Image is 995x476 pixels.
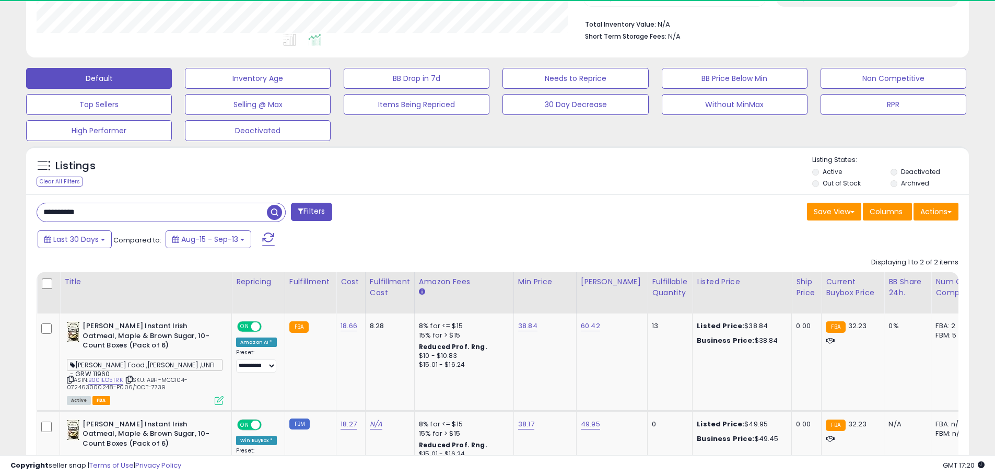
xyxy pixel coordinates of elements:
a: 18.27 [341,419,357,429]
small: FBA [289,321,309,333]
button: Items Being Repriced [344,94,489,115]
button: Last 30 Days [38,230,112,248]
b: [PERSON_NAME] Instant Irish Oatmeal, Maple & Brown Sugar, 10-Count Boxes (Pack of 6) [83,321,209,353]
label: Deactivated [901,167,940,176]
div: BB Share 24h. [888,276,927,298]
span: Aug-15 - Sep-13 [181,234,238,245]
label: Out of Stock [823,179,861,188]
div: Displaying 1 to 2 of 2 items [871,258,958,268]
div: Listed Price [697,276,787,287]
b: Reduced Prof. Rng. [419,342,487,351]
h5: Listings [55,159,96,173]
b: Reduced Prof. Rng. [419,440,487,449]
button: BB Drop in 7d [344,68,489,89]
div: 15% for > $15 [419,331,506,340]
button: Without MinMax [662,94,807,115]
div: Cost [341,276,361,287]
div: N/A [888,420,923,429]
div: ASIN: [67,321,224,404]
div: 8% for <= $15 [419,321,506,331]
div: 15% for > $15 [419,429,506,438]
a: 49.95 [581,419,600,429]
a: B001EO5TRK [88,376,123,385]
a: N/A [370,419,382,429]
button: BB Price Below Min [662,68,807,89]
label: Active [823,167,842,176]
div: FBM: 5 [935,331,970,340]
div: 0.00 [796,321,813,331]
span: 32.23 [848,419,867,429]
div: Preset: [236,349,277,373]
button: High Performer [26,120,172,141]
button: Default [26,68,172,89]
div: 8.28 [370,321,406,331]
div: $10 - $10.83 [419,352,506,361]
div: Amazon AI * [236,338,277,347]
button: Filters [291,203,332,221]
div: $38.84 [697,321,783,331]
span: OFF [260,322,277,331]
span: Columns [870,206,903,217]
div: 8% for <= $15 [419,420,506,429]
img: 51DTNFZTBUL._SL40_.jpg [67,420,80,440]
div: 13 [652,321,684,331]
span: Last 30 Days [53,234,99,245]
button: Actions [914,203,958,220]
div: Min Price [518,276,572,287]
button: Aug-15 - Sep-13 [166,230,251,248]
div: Repricing [236,276,280,287]
div: [PERSON_NAME] [581,276,643,287]
strong: Copyright [10,460,49,470]
span: | SKU: ABH-MCC104-072463000248-P006/10CT-7739 [67,376,188,391]
button: Deactivated [185,120,331,141]
span: All listings currently available for purchase on Amazon [67,396,91,405]
div: Win BuyBox * [236,436,277,445]
small: FBA [826,420,845,431]
div: $49.95 [697,420,783,429]
a: 18.66 [341,321,357,331]
span: ON [238,420,251,429]
div: Title [64,276,227,287]
button: Non Competitive [821,68,966,89]
div: $49.45 [697,434,783,444]
a: 38.84 [518,321,537,331]
span: FBA [92,396,110,405]
div: Current Buybox Price [826,276,880,298]
div: Fulfillment [289,276,332,287]
label: Archived [901,179,929,188]
div: Amazon Fees [419,276,509,287]
small: FBA [826,321,845,333]
div: Fulfillable Quantity [652,276,688,298]
b: Listed Price: [697,321,744,331]
b: Business Price: [697,335,754,345]
div: FBM: n/a [935,429,970,438]
div: $15.01 - $16.24 [419,361,506,369]
div: Num of Comp. [935,276,974,298]
span: 32.23 [848,321,867,331]
div: seller snap | | [10,461,181,471]
a: 60.42 [581,321,600,331]
span: OFF [260,420,277,429]
span: 2025-10-14 17:20 GMT [943,460,985,470]
button: Needs to Reprice [502,68,648,89]
p: Listing States: [812,155,969,165]
div: FBA: n/a [935,420,970,429]
button: Selling @ Max [185,94,331,115]
div: Clear All Filters [37,177,83,187]
button: Save View [807,203,861,220]
b: Business Price: [697,434,754,444]
img: 51DTNFZTBUL._SL40_.jpg [67,321,80,342]
div: Ship Price [796,276,817,298]
button: Top Sellers [26,94,172,115]
button: Columns [863,203,912,220]
b: Listed Price: [697,419,744,429]
button: RPR [821,94,966,115]
button: Inventory Age [185,68,331,89]
a: Terms of Use [89,460,134,470]
div: $38.84 [697,336,783,345]
a: Privacy Policy [135,460,181,470]
small: Amazon Fees. [419,287,425,297]
div: 0.00 [796,420,813,429]
div: Fulfillment Cost [370,276,410,298]
div: FBA: 2 [935,321,970,331]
